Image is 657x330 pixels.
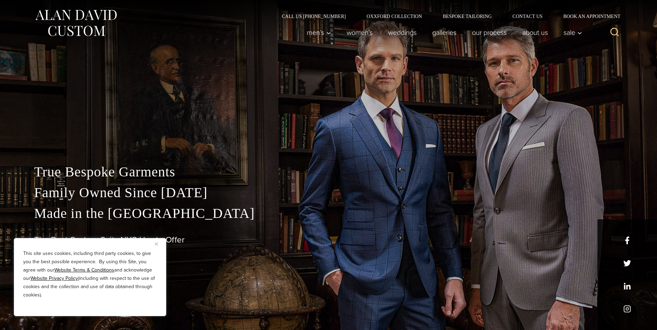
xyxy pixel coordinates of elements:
[30,275,78,282] a: Website Privacy Policy
[155,240,163,248] button: Close
[299,26,586,39] nav: Primary Navigation
[606,24,623,41] button: View Search Form
[23,249,157,299] p: This site uses cookies, including third party cookies, to give you the best possible experience. ...
[34,162,623,224] p: True Bespoke Garments Family Owned Since [DATE] Made in the [GEOGRAPHIC_DATA]
[155,242,158,246] img: Close
[563,29,582,36] span: Sale
[502,14,553,19] a: Contact Us
[54,266,114,274] a: Website Terms & Conditions
[553,14,623,19] a: Book an Appointment
[34,235,623,245] h1: The Best Custom Suits NYC Has to Offer
[380,26,424,39] a: weddings
[34,8,117,38] img: Alan David Custom
[432,14,502,19] a: Bespoke Tailoring
[424,26,464,39] a: Galleries
[356,14,432,19] a: Oxxford Collection
[464,26,514,39] a: Our Process
[514,26,556,39] a: About Us
[272,14,623,19] nav: Secondary Navigation
[307,29,331,36] span: Men’s
[339,26,380,39] a: Women’s
[272,14,356,19] a: Call Us [PHONE_NUMBER]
